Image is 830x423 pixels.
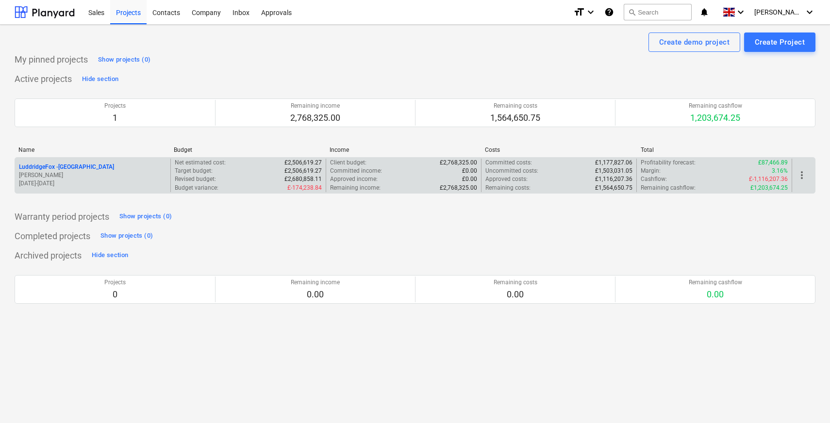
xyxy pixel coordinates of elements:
p: £1,116,207.36 [595,175,632,183]
p: £1,203,674.25 [750,184,788,192]
p: Remaining income [291,278,340,287]
p: 1 [104,112,126,124]
p: 2,768,325.00 [290,112,340,124]
span: more_vert [796,169,808,181]
p: Cashflow : [641,175,667,183]
p: Target budget : [175,167,213,175]
button: Hide section [89,248,131,263]
p: Archived projects [15,250,82,261]
p: £1,503,031.05 [595,167,632,175]
p: Budget variance : [175,184,218,192]
p: Remaining costs : [485,184,531,192]
p: Committed costs : [485,159,532,167]
p: Projects [104,278,126,287]
p: 0.00 [291,289,340,300]
p: [DATE] - [DATE] [19,179,166,188]
p: Remaining cashflow [689,278,742,287]
div: Costs [485,146,632,153]
p: 0.00 [494,289,537,300]
p: £0.00 [462,175,477,183]
p: Remaining costs [490,102,540,110]
p: £1,564,650.75 [595,184,632,192]
button: Show projects (0) [98,228,155,244]
button: Hide section [80,71,121,87]
p: Revised budget : [175,175,216,183]
button: Show projects (0) [96,52,153,67]
button: Show projects (0) [117,209,174,225]
p: £1,177,827.06 [595,159,632,167]
p: Net estimated cost : [175,159,226,167]
div: Create demo project [659,36,730,49]
p: £-1,116,207.36 [749,175,788,183]
p: Uncommitted costs : [485,167,538,175]
p: 1,203,674.25 [689,112,742,124]
p: 0.00 [689,289,742,300]
p: Client budget : [330,159,366,167]
div: LuddridgeFox -[GEOGRAPHIC_DATA][PERSON_NAME][DATE]-[DATE] [19,163,166,188]
p: Completed projects [15,230,90,242]
p: LuddridgeFox - [GEOGRAPHIC_DATA] [19,163,114,171]
iframe: Chat Widget [781,376,830,423]
p: [PERSON_NAME] [19,171,166,179]
p: Approved costs : [485,175,528,183]
p: Projects [104,102,126,110]
div: Name [18,146,166,153]
div: Create Project [755,36,805,49]
p: £-174,238.84 [287,184,322,192]
p: Remaining cashflow : [641,184,696,192]
p: 3.16% [772,167,788,175]
p: Remaining income [290,102,340,110]
p: £2,768,325.00 [440,184,477,192]
p: Margin : [641,167,661,175]
p: Active projects [15,73,72,85]
p: Warranty period projects [15,211,109,223]
p: Remaining cashflow [689,102,742,110]
div: Total [641,146,788,153]
p: My pinned projects [15,54,88,65]
p: £2,506,619.27 [284,167,322,175]
p: Approved income : [330,175,378,183]
p: Remaining costs [494,278,537,287]
div: Show projects (0) [100,230,153,242]
div: Show projects (0) [119,211,172,222]
p: £2,768,325.00 [440,159,477,167]
p: £0.00 [462,167,477,175]
p: Profitability forecast : [641,159,696,167]
div: Hide section [82,74,118,85]
p: Remaining income : [330,184,381,192]
p: £87,466.89 [758,159,788,167]
p: 1,564,650.75 [490,112,540,124]
div: Income [330,146,477,153]
div: Budget [174,146,321,153]
div: Hide section [92,250,128,261]
p: 0 [104,289,126,300]
button: Create demo project [648,33,740,52]
p: Committed income : [330,167,382,175]
div: Show projects (0) [98,54,150,65]
p: £2,680,858.11 [284,175,322,183]
button: Create Project [744,33,815,52]
p: £2,506,619.27 [284,159,322,167]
